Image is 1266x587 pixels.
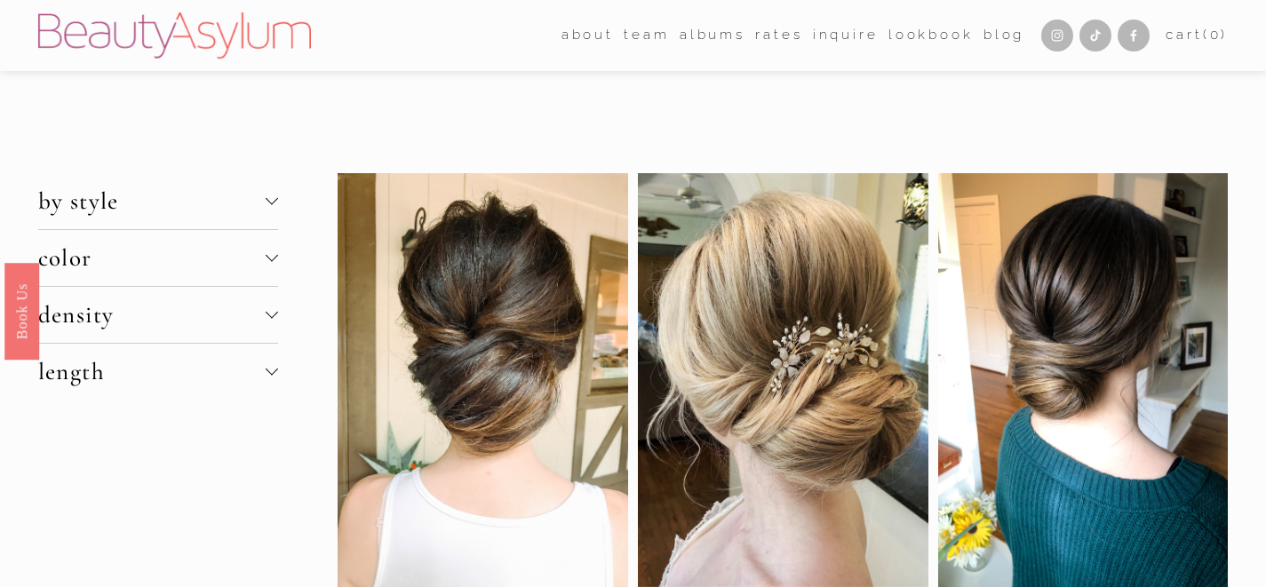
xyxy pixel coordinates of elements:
[1166,23,1228,48] a: 0 items in cart
[38,12,311,59] img: Beauty Asylum | Bridal Hair &amp; Makeup Charlotte &amp; Atlanta
[624,23,669,48] span: team
[1041,20,1073,52] a: Instagram
[38,344,278,400] button: length
[38,243,266,273] span: color
[1210,27,1222,43] span: 0
[38,186,266,216] span: by style
[38,230,278,286] button: color
[1118,20,1150,52] a: Facebook
[38,300,266,329] span: density
[624,22,669,50] a: folder dropdown
[983,22,1024,50] a: Blog
[813,22,879,50] a: Inquire
[4,262,39,359] a: Book Us
[561,22,614,50] a: folder dropdown
[755,22,802,50] a: Rates
[38,287,278,343] button: density
[1079,20,1111,52] a: TikTok
[561,23,614,48] span: about
[38,357,266,386] span: length
[680,22,745,50] a: albums
[38,173,278,229] button: by style
[1203,27,1228,43] span: ( )
[888,22,974,50] a: Lookbook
